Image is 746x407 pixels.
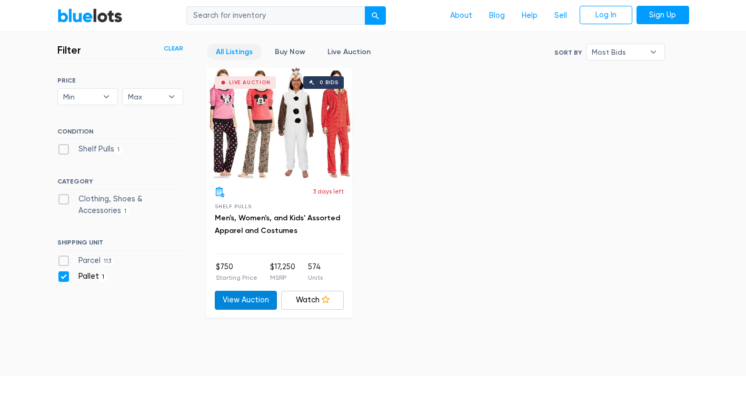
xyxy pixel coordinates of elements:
[121,207,130,216] span: 1
[636,6,689,25] a: Sign Up
[57,8,123,23] a: BlueLots
[320,80,339,85] div: 0 bids
[63,89,98,105] span: Min
[215,291,277,310] a: View Auction
[57,239,183,250] h6: SHIPPING UNIT
[642,44,664,60] b: ▾
[57,178,183,189] h6: CATEGORY
[281,291,344,310] a: Watch
[481,6,513,26] a: Blog
[57,128,183,139] h6: CONDITION
[313,187,344,196] p: 3 days left
[95,89,117,105] b: ▾
[216,261,257,282] li: $750
[308,273,323,282] p: Units
[207,44,262,60] a: All Listings
[215,213,340,235] a: Men's, Women's, and Kids' Assorted Apparel and Costumes
[206,68,352,178] a: Live Auction 0 bids
[546,6,575,26] a: Sell
[114,146,123,154] span: 1
[592,44,644,60] span: Most Bids
[128,89,163,105] span: Max
[101,257,115,266] span: 113
[99,273,108,282] span: 1
[442,6,481,26] a: About
[57,271,108,282] label: Pallet
[513,6,546,26] a: Help
[229,80,271,85] div: Live Auction
[57,194,183,216] label: Clothing, Shoes & Accessories
[580,6,632,25] a: Log In
[216,273,257,282] p: Starting Price
[554,48,582,57] label: Sort By
[319,44,380,60] a: Live Auction
[161,89,183,105] b: ▾
[57,255,115,267] label: Parcel
[215,203,252,209] span: Shelf Pulls
[270,261,295,282] li: $17,250
[308,261,323,282] li: 574
[164,44,183,53] a: Clear
[270,273,295,282] p: MSRP
[266,44,314,60] a: Buy Now
[186,6,365,25] input: Search for inventory
[57,77,183,84] h6: PRICE
[57,144,123,155] label: Shelf Pulls
[57,44,81,56] h3: Filter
